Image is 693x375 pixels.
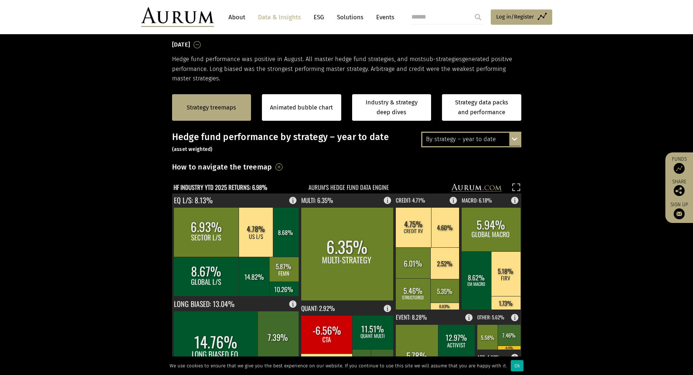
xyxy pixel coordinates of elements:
[422,133,520,146] div: By strategy – year to date
[491,9,552,25] a: Log in/Register
[511,360,523,371] div: Ok
[270,103,333,112] a: Animated bubble chart
[352,94,431,121] a: Industry & strategy deep dives
[172,55,521,83] p: Hedge fund performance was positive in August. All master hedge fund strategies, and most generat...
[254,11,304,24] a: Data & Insights
[172,39,190,50] h3: [DATE]
[187,103,236,112] a: Strategy treemaps
[141,7,214,27] img: Aurum
[333,11,367,24] a: Solutions
[669,156,689,174] a: Funds
[669,179,689,196] div: Share
[471,10,485,24] input: Submit
[496,12,534,21] span: Log in/Register
[172,132,521,153] h3: Hedge fund performance by strategy – year to date
[669,202,689,219] a: Sign up
[674,163,685,174] img: Access Funds
[373,11,394,24] a: Events
[172,161,272,173] h3: How to navigate the treemap
[310,11,328,24] a: ESG
[423,56,462,63] span: sub-strategies
[442,94,521,121] a: Strategy data packs and performance
[674,208,685,219] img: Sign up to our newsletter
[674,185,685,196] img: Share this post
[225,11,249,24] a: About
[172,146,213,152] small: (asset weighted)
